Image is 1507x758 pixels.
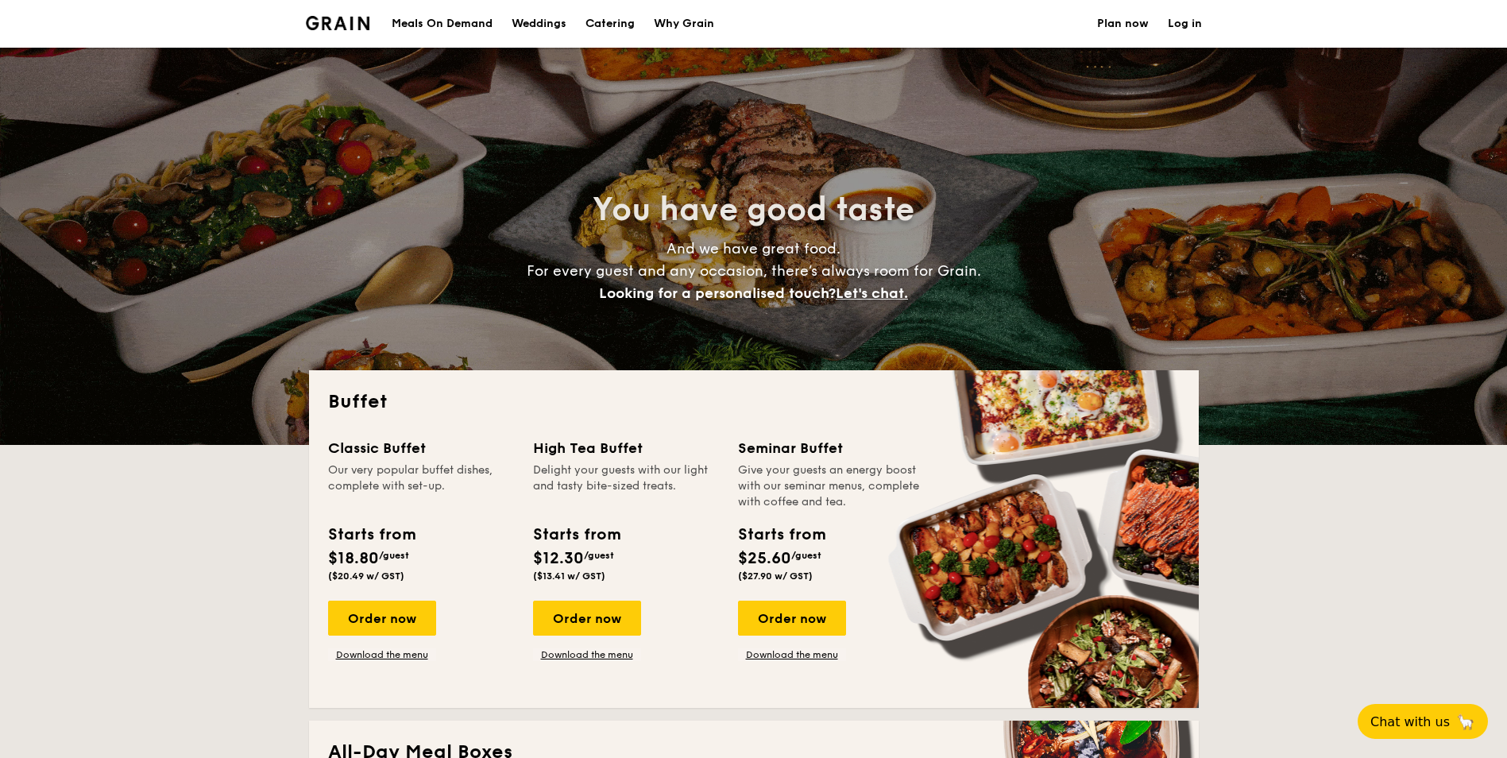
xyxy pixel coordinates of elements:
[328,437,514,459] div: Classic Buffet
[533,648,641,661] a: Download the menu
[738,462,924,510] div: Give your guests an energy boost with our seminar menus, complete with coffee and tea.
[584,550,614,561] span: /guest
[1456,713,1475,731] span: 🦙
[533,462,719,510] div: Delight your guests with our light and tasty bite-sized treats.
[306,16,370,30] a: Logotype
[738,523,825,547] div: Starts from
[328,462,514,510] div: Our very popular buffet dishes, complete with set-up.
[533,601,641,636] div: Order now
[791,550,821,561] span: /guest
[1358,704,1488,739] button: Chat with us🦙
[328,570,404,582] span: ($20.49 w/ GST)
[738,437,924,459] div: Seminar Buffet
[533,549,584,568] span: $12.30
[533,570,605,582] span: ($13.41 w/ GST)
[328,601,436,636] div: Order now
[379,550,409,561] span: /guest
[738,549,791,568] span: $25.60
[738,601,846,636] div: Order now
[593,191,914,229] span: You have good taste
[328,549,379,568] span: $18.80
[738,648,846,661] a: Download the menu
[306,16,370,30] img: Grain
[533,523,620,547] div: Starts from
[738,570,813,582] span: ($27.90 w/ GST)
[328,648,436,661] a: Download the menu
[599,284,836,302] span: Looking for a personalised touch?
[836,284,908,302] span: Let's chat.
[1370,714,1450,729] span: Chat with us
[328,389,1180,415] h2: Buffet
[328,523,415,547] div: Starts from
[527,240,981,302] span: And we have great food. For every guest and any occasion, there’s always room for Grain.
[533,437,719,459] div: High Tea Buffet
